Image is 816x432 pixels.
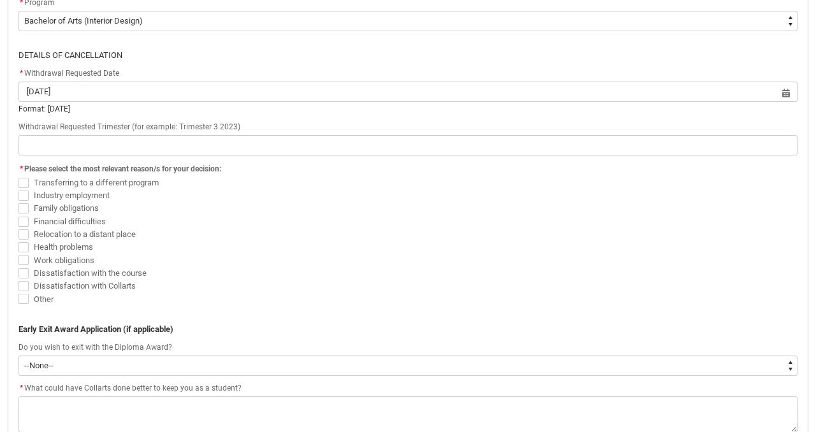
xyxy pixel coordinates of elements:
[34,229,136,239] span: Relocation to a distant place
[18,384,242,392] span: What could have Collarts done better to keep you as a student?
[34,281,136,291] span: Dissatisfaction with Collarts
[34,217,106,226] span: Financial difficulties
[34,256,94,265] span: Work obligations
[18,49,798,62] p: DETAILS OF CANCELLATION
[18,324,173,334] b: Early Exit Award Application (if applicable)
[18,122,240,131] span: Withdrawal Requested Trimester (for example: Trimester 3 2023)
[18,103,798,115] div: Format: [DATE]
[20,164,23,173] abbr: required
[20,384,23,392] abbr: required
[34,242,93,252] span: Health problems
[20,69,23,78] abbr: required
[34,191,110,200] span: Industry employment
[24,164,221,173] span: Please select the most relevant reason/s for your decision:
[18,343,172,352] span: Do you wish to exit with the Diploma Award?
[34,294,54,304] span: Other
[34,203,99,213] span: Family obligations
[34,178,159,187] span: Transferring to a different program
[18,69,119,78] span: Withdrawal Requested Date
[34,268,147,278] span: Dissatisfaction with the course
